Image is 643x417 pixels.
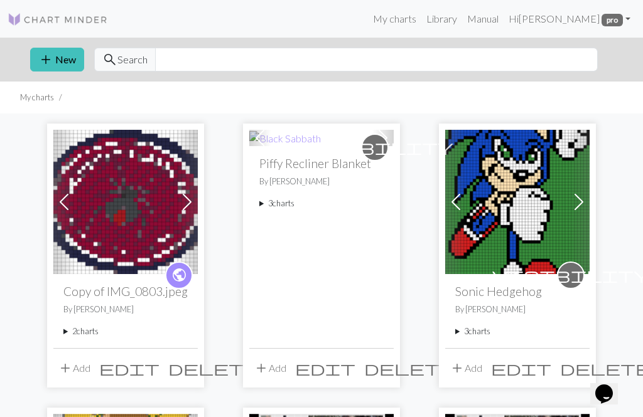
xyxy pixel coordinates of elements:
[38,51,53,68] span: add
[421,6,462,31] a: Library
[254,359,269,377] span: add
[295,359,355,377] span: edit
[455,304,580,315] p: By [PERSON_NAME]
[360,356,459,380] button: Delete
[53,194,198,206] a: IMG_0803.jpeg
[296,137,453,157] span: visibility
[259,198,384,209] summary: 3charts
[296,135,453,160] i: private
[455,325,580,337] summary: 3charts
[99,361,159,376] i: Edit
[249,131,321,146] img: Black Sabbath
[249,131,321,143] a: Black Sabbath
[491,359,551,377] span: edit
[291,356,360,380] button: Edit
[450,359,465,377] span: add
[117,52,148,67] span: Search
[171,263,187,288] i: public
[164,356,263,380] button: Delete
[455,284,580,298] h2: Sonic Hedgehog
[445,194,590,206] a: Sonic Hedgehog
[462,6,504,31] a: Manual
[590,367,630,404] iframe: chat widget
[63,284,188,298] h2: Copy of IMG_0803.jpeg
[368,6,421,31] a: My charts
[58,359,73,377] span: add
[487,356,556,380] button: Edit
[504,6,635,31] a: Hi[PERSON_NAME] pro
[445,130,590,274] img: Sonic Hedgehog
[249,356,291,380] button: Add
[445,356,487,380] button: Add
[491,361,551,376] i: Edit
[295,361,355,376] i: Edit
[168,359,259,377] span: delete
[602,14,623,26] span: pro
[20,92,54,103] li: My charts
[63,325,188,337] summary: 2charts
[53,356,95,380] button: Add
[171,265,187,285] span: public
[99,359,159,377] span: edit
[259,176,384,187] p: By [PERSON_NAME]
[259,156,384,171] h2: Piffy Recliner Blanket
[63,304,188,315] p: By [PERSON_NAME]
[165,261,193,289] a: public
[364,359,455,377] span: delete
[8,12,108,27] img: Logo
[102,51,117,68] span: search
[95,356,164,380] button: Edit
[53,130,198,274] img: IMG_0803.jpeg
[30,48,84,71] button: New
